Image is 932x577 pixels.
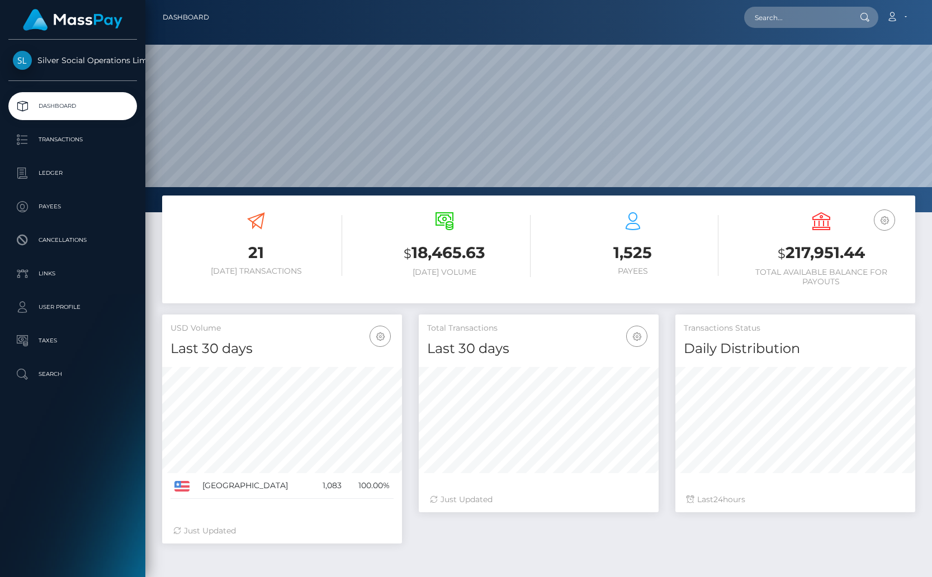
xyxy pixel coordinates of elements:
[171,266,342,276] h6: [DATE] Transactions
[8,293,137,321] a: User Profile
[778,246,786,261] small: $
[163,6,209,29] a: Dashboard
[713,494,723,504] span: 24
[173,525,391,537] div: Just Updated
[684,323,907,334] h5: Transactions Status
[198,473,313,499] td: [GEOGRAPHIC_DATA]
[13,131,133,148] p: Transactions
[430,494,647,506] div: Just Updated
[13,198,133,215] p: Payees
[8,193,137,221] a: Payees
[13,366,133,383] p: Search
[8,360,137,388] a: Search
[359,268,531,277] h6: [DATE] Volume
[8,226,137,254] a: Cancellations
[687,494,904,506] div: Last hours
[174,481,190,491] img: US.png
[8,55,137,65] span: Silver Social Operations Limited
[313,473,346,499] td: 1,083
[744,7,849,28] input: Search...
[8,260,137,288] a: Links
[8,126,137,154] a: Transactions
[547,266,719,276] h6: Payees
[13,98,133,115] p: Dashboard
[171,323,394,334] h5: USD Volume
[8,327,137,355] a: Taxes
[684,339,907,359] h4: Daily Distribution
[13,332,133,349] p: Taxes
[13,232,133,249] p: Cancellations
[8,159,137,187] a: Ledger
[171,339,394,359] h4: Last 30 days
[171,242,342,264] h3: 21
[547,242,719,264] h3: 1,525
[427,323,650,334] h5: Total Transactions
[13,299,133,316] p: User Profile
[404,246,411,261] small: $
[346,473,394,499] td: 100.00%
[735,268,907,287] h6: Total Available Balance for Payouts
[359,242,531,265] h3: 18,465.63
[13,165,133,182] p: Ledger
[13,51,32,70] img: Silver Social Operations Limited
[735,242,907,265] h3: 217,951.44
[427,339,650,359] h4: Last 30 days
[8,92,137,120] a: Dashboard
[13,265,133,282] p: Links
[23,9,122,31] img: MassPay Logo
